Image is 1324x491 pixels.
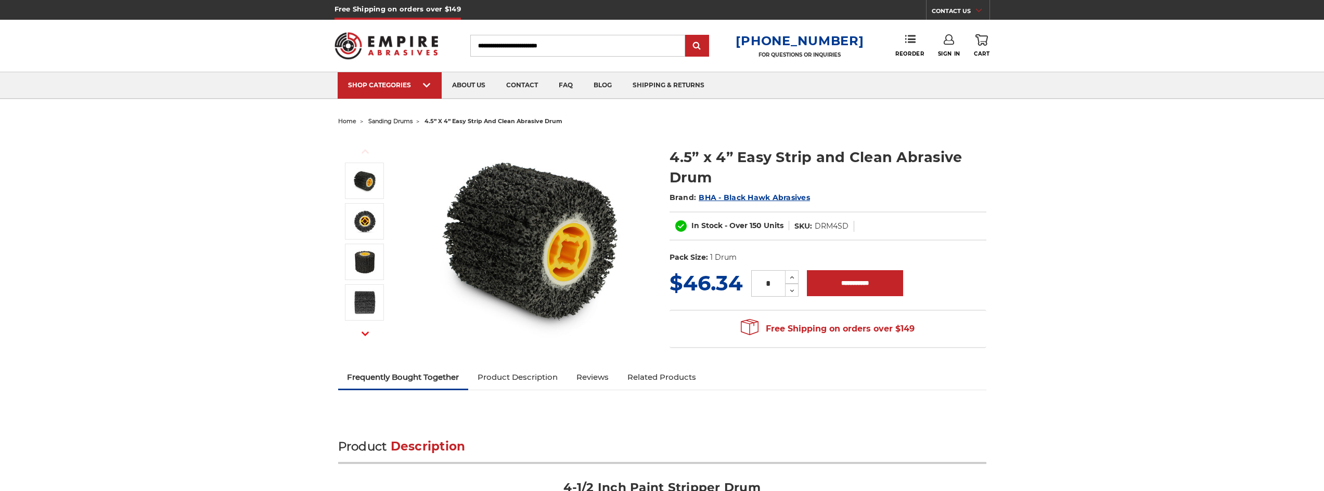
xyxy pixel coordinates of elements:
[670,147,986,188] h1: 4.5” x 4” Easy Strip and Clean Abrasive Drum
[974,50,989,57] span: Cart
[670,193,697,202] span: Brand:
[352,208,378,234] img: quad key arbor stripping drum
[725,221,748,230] span: - Over
[670,270,743,296] span: $46.34
[335,25,439,66] img: Empire Abrasives
[622,72,715,99] a: shipping & returns
[741,319,915,339] span: Free Shipping on orders over $149
[764,221,783,230] span: Units
[583,72,622,99] a: blog
[699,193,810,202] a: BHA - Black Hawk Abrasives
[338,366,469,389] a: Frequently Bought Together
[348,81,431,89] div: SHOP CATEGORIES
[352,289,378,315] img: strip it abrasive drum
[425,117,562,125] span: 4.5” x 4” easy strip and clean abrasive drum
[567,366,618,389] a: Reviews
[338,117,356,125] a: home
[691,221,723,230] span: In Stock
[794,221,812,232] dt: SKU:
[974,34,989,57] a: Cart
[736,33,864,48] a: [PHONE_NUMBER]
[815,221,849,232] dd: DRM4SD
[468,366,567,389] a: Product Description
[736,51,864,58] p: FOR QUESTIONS OR INQUIRIES
[391,439,466,454] span: Description
[427,136,635,344] img: 4.5 inch x 4 inch paint stripping drum
[496,72,548,99] a: contact
[442,72,496,99] a: about us
[932,5,989,20] a: CONTACT US
[352,249,378,275] img: strip it abrasive drum
[338,439,387,454] span: Product
[938,50,960,57] span: Sign In
[895,34,924,57] a: Reorder
[618,366,705,389] a: Related Products
[353,323,378,345] button: Next
[895,50,924,57] span: Reorder
[353,140,378,163] button: Previous
[750,221,762,230] span: 150
[670,252,708,263] dt: Pack Size:
[687,36,708,57] input: Submit
[352,168,378,194] img: 4.5 inch x 4 inch paint stripping drum
[710,252,737,263] dd: 1 Drum
[548,72,583,99] a: faq
[368,117,413,125] a: sanding drums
